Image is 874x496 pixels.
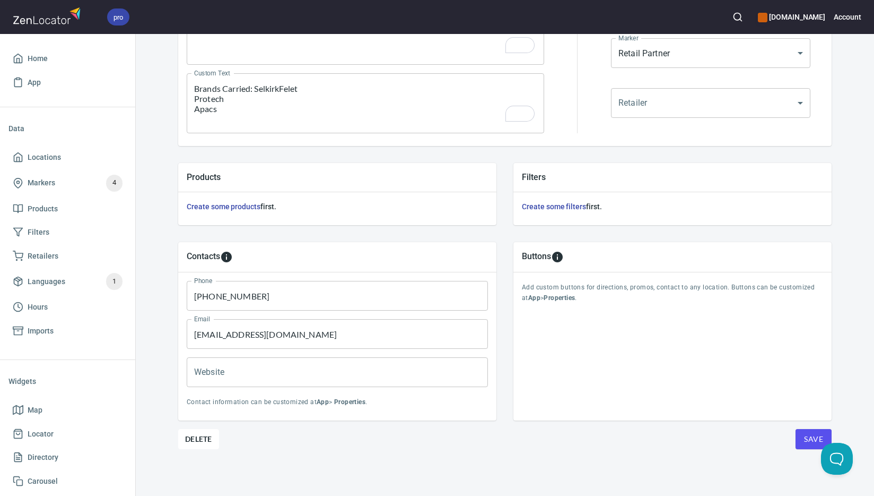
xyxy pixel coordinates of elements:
a: Markers4 [8,169,127,197]
img: zenlocator [13,4,84,27]
button: Account [834,5,861,29]
a: Map [8,398,127,422]
a: Retailers [8,244,127,268]
span: Directory [28,451,58,464]
a: Carousel [8,469,127,493]
li: Widgets [8,369,127,394]
span: Languages [28,275,65,288]
a: Filters [8,220,127,244]
a: Languages1 [8,268,127,295]
button: Save [796,429,832,449]
span: Products [28,202,58,216]
span: Imports [28,324,54,338]
b: App [528,294,540,302]
b: App [317,398,329,406]
div: ​ [611,88,810,118]
span: Save [804,433,823,446]
h5: Buttons [522,251,551,263]
svg: To add custom buttons for locations, please go to Apps > Properties > Buttons. [551,251,564,263]
span: Map [28,404,42,417]
h6: Account [834,11,861,23]
a: Imports [8,319,127,343]
span: Locations [28,151,61,164]
a: Hours [8,295,127,319]
a: App [8,71,127,95]
span: 1 [106,276,123,288]
span: Markers [28,176,55,190]
div: pro [107,8,129,25]
h6: [DOMAIN_NAME] [758,11,825,23]
textarea: To enrich screen reader interactions, please activate Accessibility in Grammarly extension settings [194,83,537,124]
span: Delete [185,433,212,446]
svg: To add custom contact information for locations, please go to Apps > Properties > Contacts. [220,251,233,263]
span: App [28,76,41,89]
button: color-CE600E [758,13,767,22]
span: Hours [28,301,48,314]
span: pro [107,12,129,23]
p: Contact information can be customized at > . [187,397,488,408]
span: Filters [28,226,49,239]
button: Delete [178,429,219,449]
textarea: To enrich screen reader interactions, please activate Accessibility in Grammarly extension settings [194,15,537,55]
a: Locations [8,146,127,169]
iframe: Help Scout Beacon - Open [821,443,853,475]
h5: Contacts [187,251,220,263]
p: Add custom buttons for directions, promos, contact to any location. Buttons can be customized at > . [522,283,823,304]
div: Manage your apps [758,5,825,29]
h5: Filters [522,172,823,183]
button: Search [726,5,749,29]
b: Properties [544,294,575,302]
h6: first. [187,201,488,212]
a: Directory [8,446,127,469]
h5: Products [187,172,488,183]
a: Home [8,47,127,71]
li: Data [8,116,127,141]
b: Properties [334,398,365,406]
h6: first. [522,201,823,212]
span: Retailers [28,250,58,263]
a: Create some filters [522,202,586,211]
span: Locator [28,427,54,441]
span: 4 [106,177,123,189]
span: Home [28,52,48,65]
span: Carousel [28,475,58,488]
div: Retail Partner [611,38,810,68]
a: Locator [8,422,127,446]
a: Create some products [187,202,260,211]
a: Products [8,197,127,221]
